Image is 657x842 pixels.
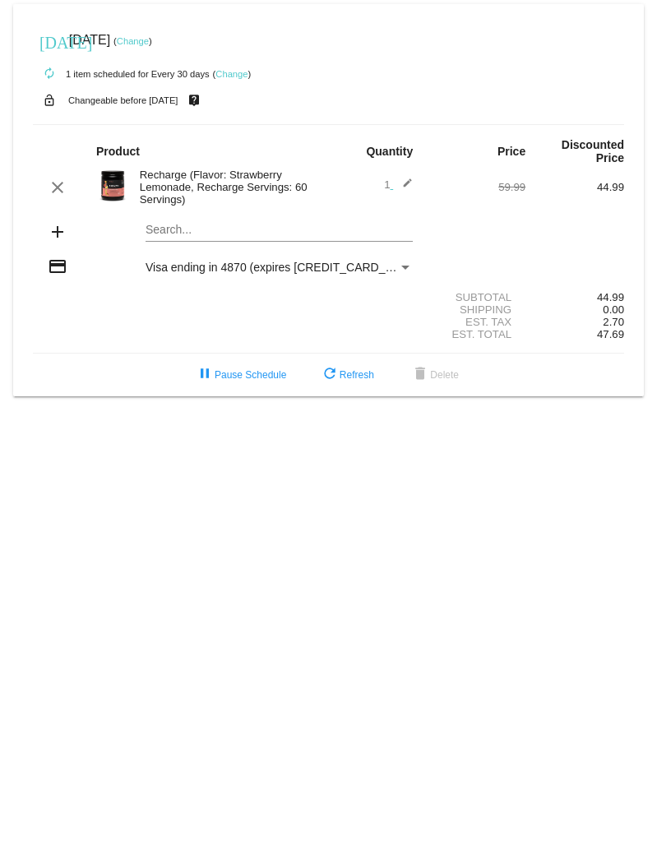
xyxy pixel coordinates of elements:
mat-icon: refresh [320,365,340,385]
span: Pause Schedule [195,369,286,381]
span: Refresh [320,369,374,381]
span: 2.70 [603,316,624,328]
span: 47.69 [597,328,624,340]
div: 44.99 [525,181,624,193]
mat-icon: clear [48,178,67,197]
mat-icon: live_help [184,90,204,111]
input: Search... [146,224,413,237]
mat-icon: credit_card [48,257,67,276]
img: Recharge-60S-bottle-Image-Carousel-Strw-Lemonade.png [96,169,129,202]
div: Est. Total [427,328,525,340]
small: ( ) [213,69,252,79]
div: 59.99 [427,181,525,193]
button: Refresh [307,360,387,390]
a: Change [117,36,149,46]
button: Delete [397,360,472,390]
mat-icon: pause [195,365,215,385]
a: Change [215,69,248,79]
strong: Product [96,145,140,158]
mat-icon: edit [393,178,413,197]
span: 1 [384,178,413,191]
strong: Discounted Price [562,138,624,164]
div: Recharge (Flavor: Strawberry Lemonade, Recharge Servings: 60 Servings) [132,169,329,206]
small: Changeable before [DATE] [68,95,178,105]
div: Shipping [427,303,525,316]
span: 0.00 [603,303,624,316]
strong: Quantity [366,145,413,158]
div: 44.99 [525,291,624,303]
mat-select: Payment Method [146,261,413,274]
mat-icon: add [48,222,67,242]
button: Pause Schedule [182,360,299,390]
small: 1 item scheduled for Every 30 days [33,69,210,79]
mat-icon: lock_open [39,90,59,111]
div: Est. Tax [427,316,525,328]
strong: Price [497,145,525,158]
mat-icon: [DATE] [39,31,59,51]
small: ( ) [113,36,152,46]
mat-icon: autorenew [39,64,59,84]
mat-icon: delete [410,365,430,385]
div: Subtotal [427,291,525,303]
span: Delete [410,369,459,381]
span: Visa ending in 4870 (expires [CREDIT_CARD_DATA]) [146,261,421,274]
